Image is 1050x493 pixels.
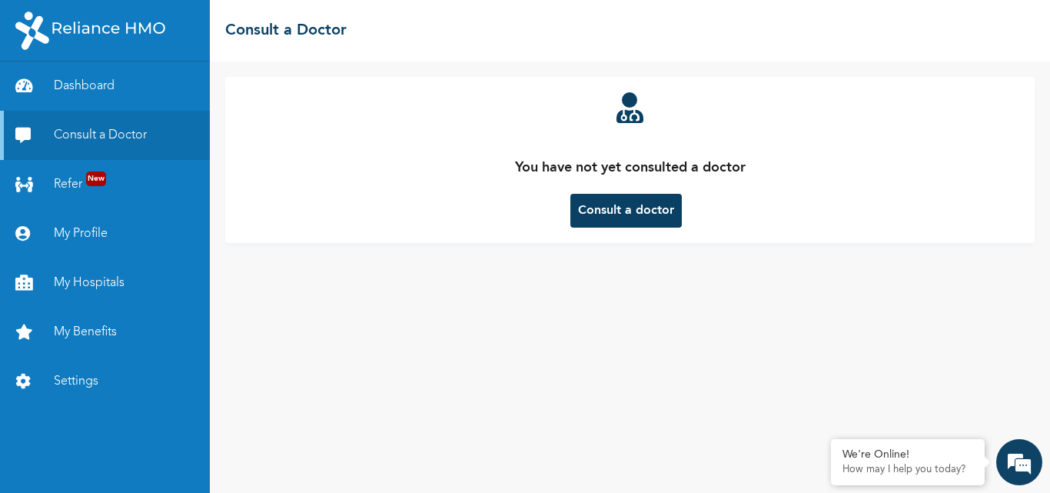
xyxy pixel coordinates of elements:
span: Conversation [8,440,151,451]
button: Consult a doctor [570,194,682,228]
span: We're online! [89,163,212,318]
h2: Consult a Doctor [225,19,347,42]
img: d_794563401_company_1708531726252_794563401 [28,77,62,115]
div: FAQs [151,413,294,461]
p: How may I help you today? [842,464,973,476]
div: Minimize live chat window [252,8,289,45]
textarea: Type your message and hit 'Enter' [8,359,293,413]
div: We're Online! [842,448,973,461]
p: You have not yet consulted a doctor [515,158,746,178]
span: New [86,172,106,186]
img: RelianceHMO's Logo [15,12,165,50]
div: Chat with us now [80,86,258,106]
